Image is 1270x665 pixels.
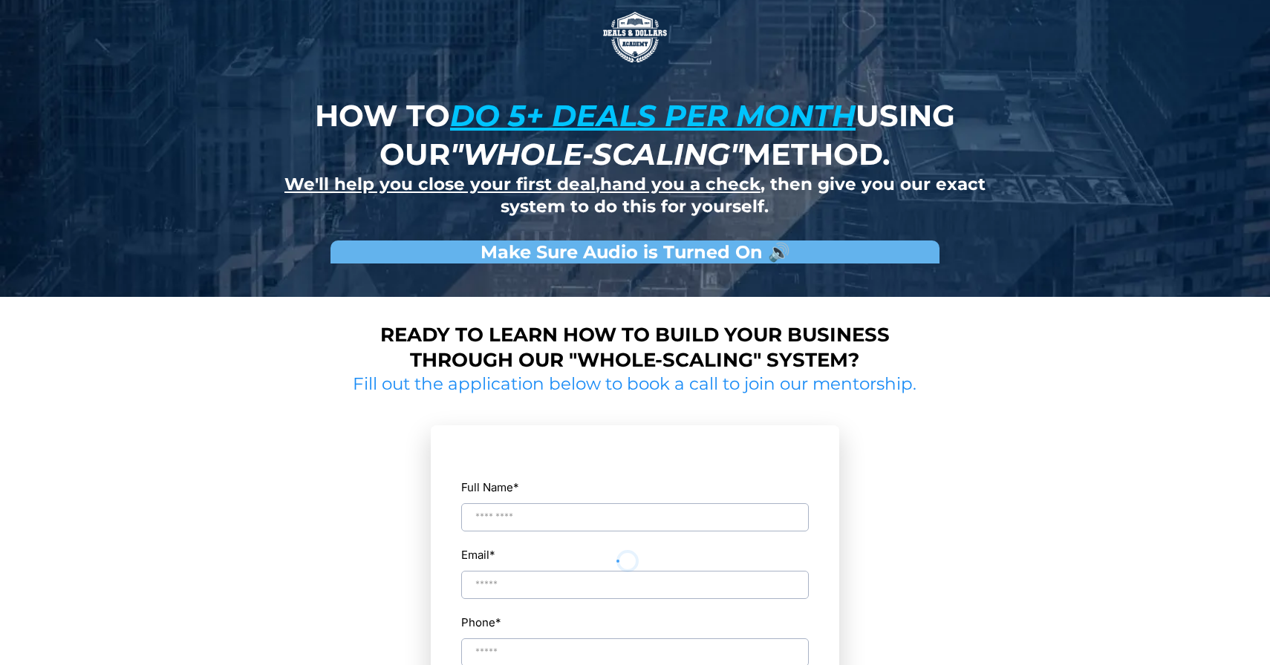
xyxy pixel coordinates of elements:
[461,545,495,565] label: Email
[380,323,890,372] strong: Ready to learn how to build your business through our "whole-scaling" system?
[600,174,761,194] u: hand you a check
[284,174,986,217] strong: , , then give you our exact system to do this for yourself.
[315,97,955,172] strong: How to using our method.
[461,612,809,632] label: Phone
[348,373,922,396] h2: Fill out the application below to book a call to join our mentorship.
[481,241,790,263] strong: Make Sure Audio is Turned On 🔊
[284,174,596,194] u: We'll help you close your first deal
[450,97,856,134] u: do 5+ deals per month
[461,477,809,497] label: Full Name
[450,136,743,172] em: "whole-scaling"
